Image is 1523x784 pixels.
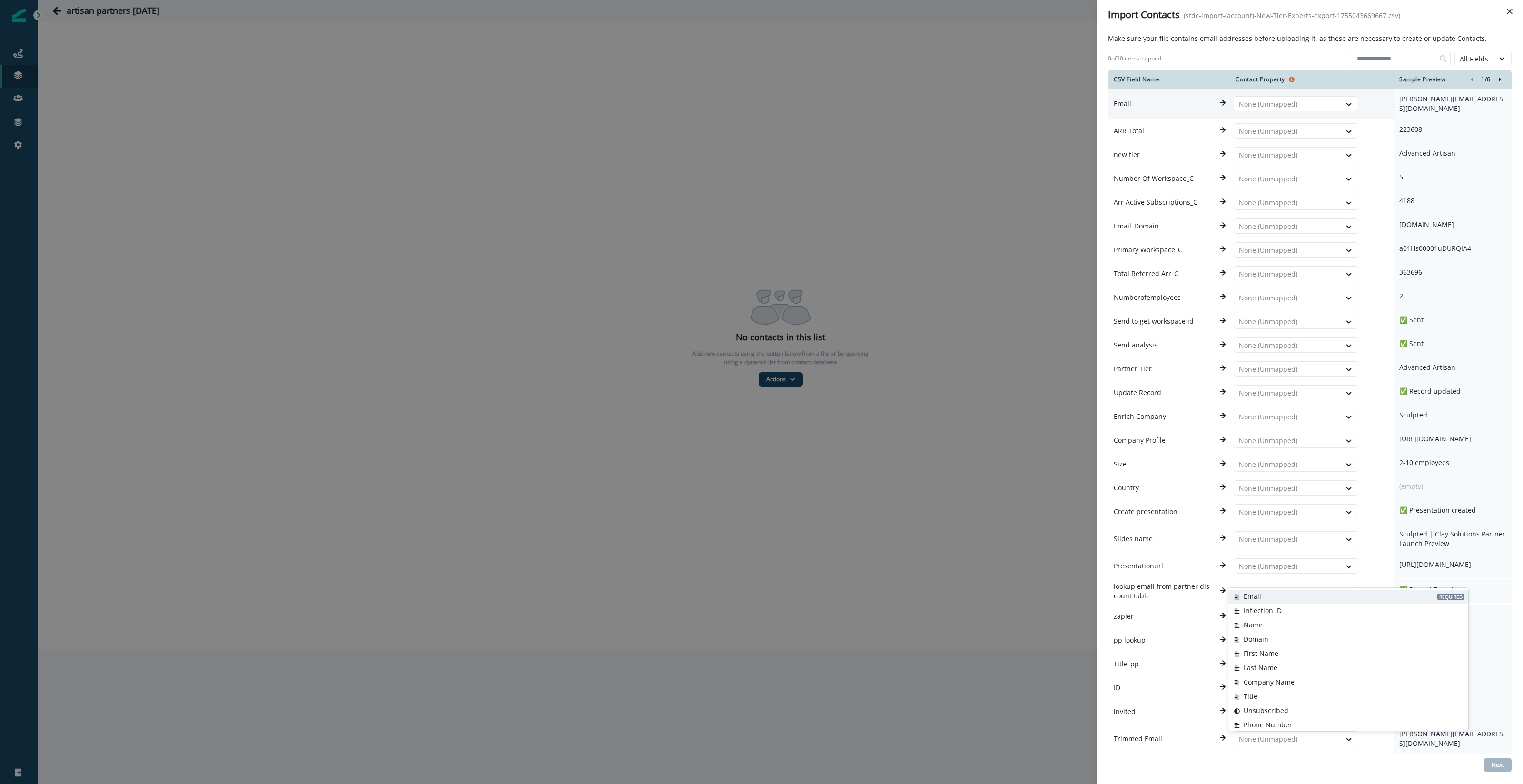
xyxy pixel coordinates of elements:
button: Right-forward-icon [1494,74,1506,85]
p: ID [1108,679,1216,696]
button: left-icon [1466,74,1477,85]
p: 5 [1399,172,1506,182]
p: 363696 [1399,268,1506,277]
p: [DOMAIN_NAME] [1399,220,1506,229]
p: Title_pp [1108,655,1216,673]
p: Make sure your file contains email addresses before uploading it, as these are necessary to creat... [1108,33,1487,43]
p: Import Contacts [1108,8,1180,22]
p: 1 / 6 [1481,76,1491,83]
p: ✅ Record Found [1399,585,1506,595]
p: (empty) [1399,482,1506,491]
p: Size [1108,456,1216,473]
button: EmailRequired [1228,590,1468,604]
button: Title [1228,690,1468,704]
p: Enrich Company [1108,408,1216,425]
button: Domain [1228,633,1468,647]
p: Create presentation [1108,503,1216,520]
button: First Name [1228,647,1468,661]
p: Partner Tier [1108,360,1216,377]
p: Email_Domain [1108,218,1216,235]
p: Send analysis [1108,337,1216,354]
p: zapier [1108,608,1216,625]
p: pp lookup [1108,632,1216,649]
p: Company Profile [1108,432,1216,449]
p: [URL][DOMAIN_NAME] [1399,434,1506,444]
p: Slides name [1108,530,1216,547]
p: ✅ Sent [1399,315,1506,325]
button: Close [1502,4,1517,19]
button: Unsubscribed [1228,704,1468,718]
p: 4188 [1399,196,1506,206]
p: Update Record [1108,384,1216,401]
p: Advanced Artisan [1399,363,1506,372]
p: Sculpted [1399,410,1506,420]
button: Inflection ID [1228,604,1468,618]
p: ARR Total [1108,122,1216,139]
div: CSV Field Name [1114,76,1210,83]
p: Arr Active Subscriptions_C [1108,194,1216,211]
p: invited [1108,703,1216,720]
div: All Fields [1460,54,1489,64]
p: 223608 [1399,125,1506,134]
button: Phone Number [1228,718,1468,733]
p: Trimmed Email [1108,730,1216,747]
p: (sfdc-import-(account)-New-Tier-Experts-export-1755043669667.csv) [1184,10,1400,20]
p: Presentationurl [1108,557,1216,575]
p: ✅ Sent [1399,339,1506,348]
p: Email [1108,95,1216,112]
p: new tier [1108,146,1216,163]
p: Advanced Artisan [1399,149,1506,158]
p: lookup email from partner discount table [1108,578,1216,605]
p: 2 [1399,291,1506,301]
p: Total Referred Arr_C [1108,265,1216,282]
p: Number Of Workspace_C [1108,170,1216,187]
p: Contact Property [1236,76,1285,83]
p: 2-10 employees [1399,458,1506,467]
p: Country [1108,479,1216,496]
button: Name [1228,618,1468,633]
p: Sculpted | Clay Solutions Partner Launch Preview [1399,529,1506,548]
p: a01Hs00001uDURQIA4 [1399,244,1506,253]
p: Send to get workspace id [1108,313,1216,330]
button: Company Name [1228,675,1468,690]
button: Next [1484,758,1512,772]
p: [PERSON_NAME][EMAIL_ADDRESS][DOMAIN_NAME] [1399,94,1506,113]
p: Sample Preview [1399,76,1445,83]
p: [URL][DOMAIN_NAME] [1399,560,1506,569]
p: Numberofemployees [1108,289,1216,306]
p: 0 of 30 items mapped [1108,54,1161,63]
p: Next [1492,762,1504,768]
p: Primary Workspace_C [1108,241,1216,258]
p: ✅ Record updated [1399,387,1506,396]
button: Last Name [1228,661,1468,675]
p: [PERSON_NAME][EMAIL_ADDRESS][DOMAIN_NAME] [1399,729,1506,748]
span: Required [1437,594,1464,600]
p: ✅ Presentation created [1399,506,1506,515]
